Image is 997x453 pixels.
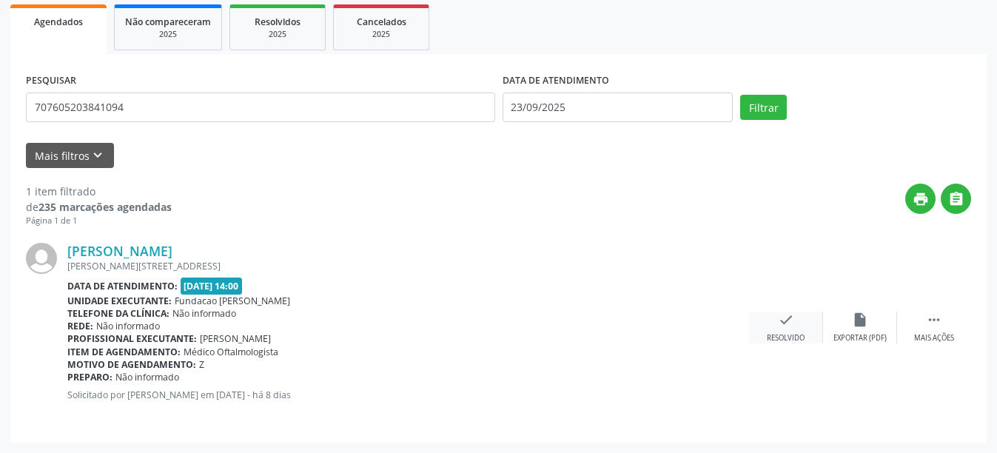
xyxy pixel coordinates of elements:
[96,320,160,332] span: Não informado
[26,199,172,215] div: de
[26,70,76,93] label: PESQUISAR
[125,16,211,28] span: Não compareceram
[833,333,887,343] div: Exportar (PDF)
[914,333,954,343] div: Mais ações
[26,93,495,122] input: Nome, CNS
[26,184,172,199] div: 1 item filtrado
[38,200,172,214] strong: 235 marcações agendadas
[26,215,172,227] div: Página 1 de 1
[905,184,936,214] button: print
[125,29,211,40] div: 2025
[200,332,271,345] span: [PERSON_NAME]
[778,312,794,328] i: check
[67,295,172,307] b: Unidade executante:
[90,147,106,164] i: keyboard_arrow_down
[913,191,929,207] i: print
[26,243,57,274] img: img
[67,243,172,259] a: [PERSON_NAME]
[115,371,179,383] span: Não informado
[767,333,805,343] div: Resolvido
[26,143,114,169] button: Mais filtroskeyboard_arrow_down
[503,93,734,122] input: Selecione um intervalo
[67,320,93,332] b: Rede:
[740,95,787,120] button: Filtrar
[67,358,196,371] b: Motivo de agendamento:
[67,260,749,272] div: [PERSON_NAME][STREET_ADDRESS]
[948,191,964,207] i: 
[199,358,204,371] span: Z
[241,29,315,40] div: 2025
[181,278,243,295] span: [DATE] 14:00
[503,70,609,93] label: DATA DE ATENDIMENTO
[175,295,290,307] span: Fundacao [PERSON_NAME]
[67,346,181,358] b: Item de agendamento:
[255,16,301,28] span: Resolvidos
[926,312,942,328] i: 
[67,307,169,320] b: Telefone da clínica:
[941,184,971,214] button: 
[67,332,197,345] b: Profissional executante:
[344,29,418,40] div: 2025
[67,371,113,383] b: Preparo:
[184,346,278,358] span: Médico Oftalmologista
[357,16,406,28] span: Cancelados
[34,16,83,28] span: Agendados
[852,312,868,328] i: insert_drive_file
[67,280,178,292] b: Data de atendimento:
[67,389,749,401] p: Solicitado por [PERSON_NAME] em [DATE] - há 8 dias
[172,307,236,320] span: Não informado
